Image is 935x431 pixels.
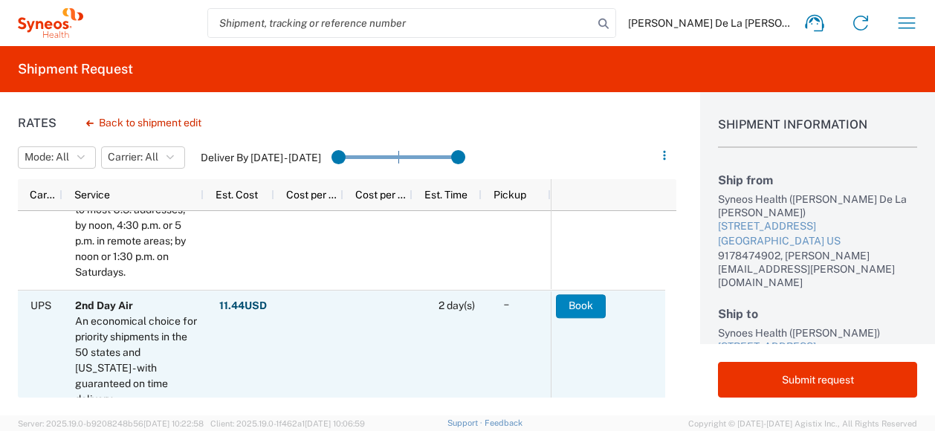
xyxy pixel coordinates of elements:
button: Submit request [718,362,917,398]
h1: Shipment Information [718,117,917,148]
a: Support [447,418,485,427]
span: Cost per Mile [286,189,337,201]
span: [DATE] 10:22:58 [143,419,204,428]
span: Carrier [30,189,56,201]
span: Cost per Mile [355,189,407,201]
a: [STREET_ADDRESS][GEOGRAPHIC_DATA], [GEOGRAPHIC_DATA] 28411 US [718,340,917,383]
a: [STREET_ADDRESS][GEOGRAPHIC_DATA] US [718,219,917,248]
span: Mode: All [25,150,69,164]
button: Back to shipment edit [74,110,213,136]
a: Feedback [485,418,522,427]
h2: Shipment Request [18,60,133,78]
div: [STREET_ADDRESS] [718,219,917,234]
span: Est. Cost [216,189,258,201]
span: [PERSON_NAME] De La [PERSON_NAME] [628,16,792,30]
span: Carrier: All [108,150,158,164]
div: Syneos Health ([PERSON_NAME] De La [PERSON_NAME]) [718,192,917,219]
button: Book [556,294,606,318]
h1: Rates [18,116,56,130]
span: [DATE] 10:06:59 [305,419,365,428]
button: Carrier: All [101,146,185,169]
span: Pickup [494,189,526,201]
span: 2 day(s) [439,299,475,311]
span: Service [74,189,110,201]
span: Client: 2025.19.0-1f462a1 [210,419,365,428]
h2: Ship from [718,173,917,187]
strong: 11.44 USD [219,299,267,313]
div: [STREET_ADDRESS] [718,340,917,354]
label: Deliver By [DATE] - [DATE] [201,151,321,164]
button: Mode: All [18,146,96,169]
span: Copyright © [DATE]-[DATE] Agistix Inc., All Rights Reserved [688,417,917,430]
div: Next-business-day delivery by 10:30 a.m. to most U.S. addresses; by noon, 4:30 p.m. or 5 p.m. in ... [75,171,197,280]
span: UPS [30,299,51,311]
b: 2nd Day Air [75,299,133,311]
div: 9178474902, [PERSON_NAME][EMAIL_ADDRESS][PERSON_NAME][DOMAIN_NAME] [718,249,917,289]
h2: Ship to [718,307,917,321]
button: 11.44USD [219,294,268,318]
span: Server: 2025.19.0-b9208248b56 [18,419,204,428]
div: Synoes Health ([PERSON_NAME]) [718,326,917,340]
div: [GEOGRAPHIC_DATA] US [718,234,917,249]
input: Shipment, tracking or reference number [208,9,593,37]
div: An economical choice for priority shipments in the 50 states and Puerto Rico - with guaranteed on... [75,314,197,407]
span: Est. Time [424,189,467,201]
